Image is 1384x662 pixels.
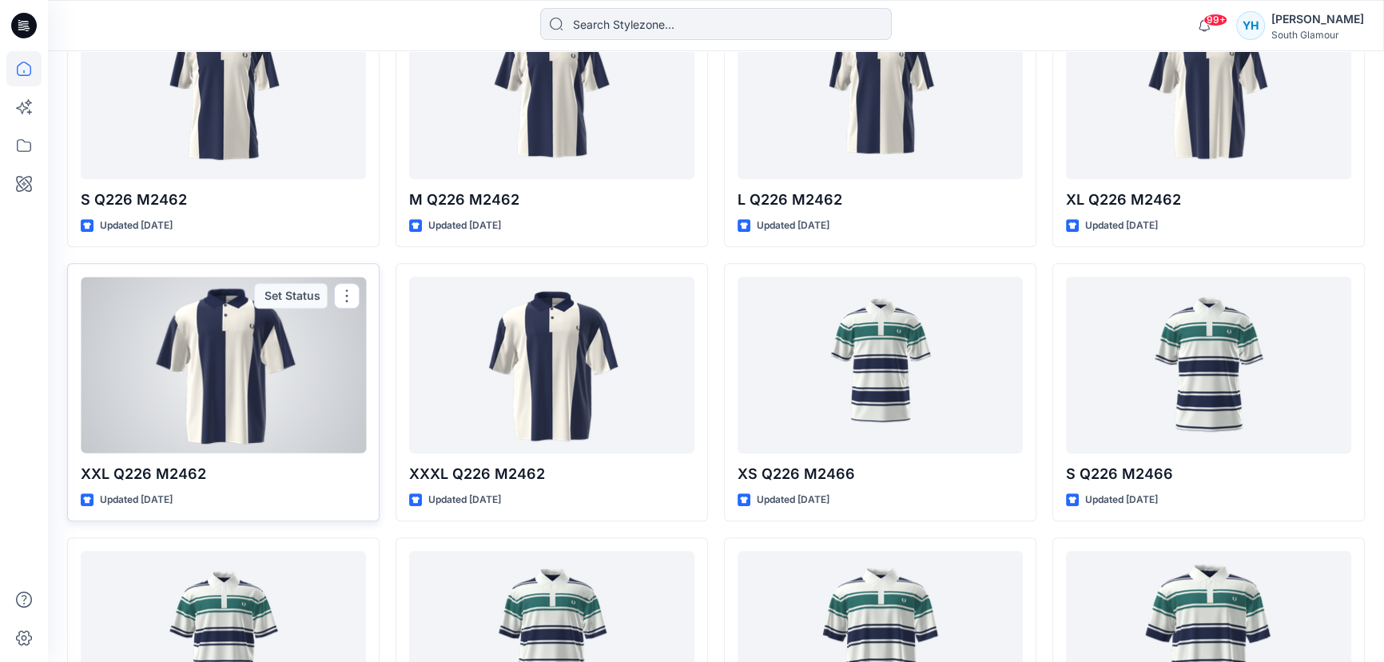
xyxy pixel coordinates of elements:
p: XL Q226 M2462 [1066,189,1351,211]
p: XS Q226 M2466 [738,463,1023,485]
a: L Q226 M2462 [738,2,1023,179]
p: S Q226 M2462 [81,189,366,211]
p: Updated [DATE] [757,217,829,234]
div: YH [1236,11,1265,40]
p: Updated [DATE] [100,217,173,234]
p: M Q226 M2462 [409,189,694,211]
a: XXXL Q226 M2462 [409,277,694,453]
a: M Q226 M2462 [409,2,694,179]
p: Updated [DATE] [757,492,829,508]
a: S Q226 M2466 [1066,277,1351,453]
a: XS Q226 M2466 [738,277,1023,453]
div: South Glamour [1271,29,1364,41]
p: XXXL Q226 M2462 [409,463,694,485]
p: Updated [DATE] [100,492,173,508]
span: 99+ [1203,14,1227,26]
p: Updated [DATE] [428,492,501,508]
p: S Q226 M2466 [1066,463,1351,485]
a: XXL Q226 M2462 [81,277,366,453]
a: S Q226 M2462 [81,2,366,179]
p: Updated [DATE] [1085,492,1158,508]
input: Search Stylezone… [540,8,892,40]
a: XL Q226 M2462 [1066,2,1351,179]
div: [PERSON_NAME] [1271,10,1364,29]
p: Updated [DATE] [1085,217,1158,234]
p: L Q226 M2462 [738,189,1023,211]
p: Updated [DATE] [428,217,501,234]
p: XXL Q226 M2462 [81,463,366,485]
